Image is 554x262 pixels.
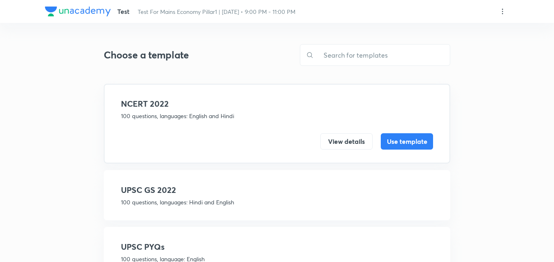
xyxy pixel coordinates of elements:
button: Use template [381,133,433,150]
span: Test For Mains Economy Pillar1 | [DATE] • 9:00 PM - 11:00 PM [138,8,295,16]
p: 100 questions, languages: Hindi and English [121,198,433,206]
span: Test [117,7,130,16]
h4: UPSC GS 2022 [121,184,433,196]
h4: UPSC PYQs [121,241,433,253]
h4: NCERT 2022 [121,98,433,110]
input: Search for templates [314,45,450,65]
img: Company Logo [45,7,111,16]
button: View details [320,133,373,150]
p: 100 questions, languages: English and Hindi [121,112,433,120]
h3: Choose a template [104,49,274,61]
